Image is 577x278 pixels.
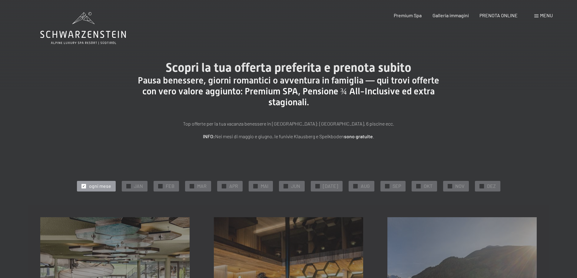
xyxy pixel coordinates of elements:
p: Top offerte per la tua vacanza benessere in [GEOGRAPHIC_DATA]: [GEOGRAPHIC_DATA], 6 piscine ecc. [137,120,440,128]
span: DEZ [487,183,496,189]
span: Scopri la tua offerta preferita e prenota subito [166,61,411,75]
span: ✓ [254,184,257,188]
span: ✓ [386,184,388,188]
span: ✓ [284,184,287,188]
span: ✓ [354,184,356,188]
span: ✓ [159,184,161,188]
span: NOV [455,183,464,189]
a: Galleria immagini [433,12,469,18]
span: ✓ [191,184,193,188]
span: Pausa benessere, giorni romantici o avventura in famiglia — qui trovi offerte con vero valore agg... [138,75,439,107]
span: APR [229,183,238,189]
span: ✓ [82,184,85,188]
span: SEP [393,183,401,189]
span: JUN [291,183,300,189]
span: OKT [424,183,433,189]
a: Premium Spa [394,12,422,18]
span: ✓ [417,184,419,188]
a: PRENOTA ONLINE [479,12,518,18]
span: ogni mese [89,183,111,189]
span: MAR [197,183,207,189]
span: ✓ [316,184,319,188]
span: [DATE] [323,183,338,189]
span: Menu [540,12,553,18]
span: FEB [166,183,174,189]
span: JAN [134,183,143,189]
strong: INFO: [203,133,215,139]
span: ✓ [449,184,451,188]
strong: sono gratuite [344,133,373,139]
span: ✓ [223,184,225,188]
span: MAI [261,183,268,189]
span: AUG [361,183,370,189]
p: Nei mesi di maggio e giugno, le funivie Klausberg e Speikboden . [137,132,440,140]
span: ✓ [127,184,130,188]
span: ✓ [480,184,483,188]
